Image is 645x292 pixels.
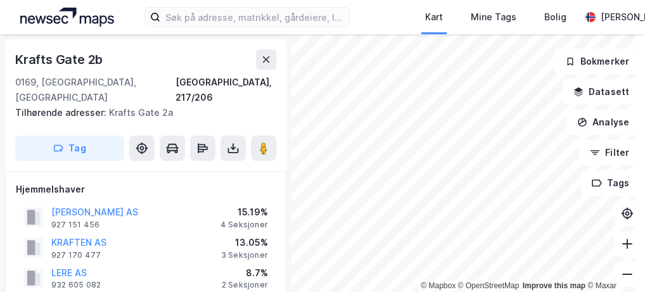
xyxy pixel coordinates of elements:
[421,281,456,290] a: Mapbox
[51,220,99,230] div: 927 151 456
[471,10,516,25] div: Mine Tags
[221,235,268,250] div: 13.05%
[425,10,443,25] div: Kart
[544,10,566,25] div: Bolig
[222,280,268,290] div: 2 Seksjoner
[523,281,585,290] a: Improve this map
[15,136,124,161] button: Tag
[16,182,276,197] div: Hjemmelshaver
[51,280,101,290] div: 932 605 082
[15,107,109,118] span: Tilhørende adresser:
[15,105,266,120] div: Krafts Gate 2a
[20,8,114,27] img: logo.a4113a55bc3d86da70a041830d287a7e.svg
[221,250,268,260] div: 3 Seksjoner
[220,220,268,230] div: 4 Seksjoner
[579,140,640,165] button: Filter
[458,281,520,290] a: OpenStreetMap
[160,8,350,27] input: Søk på adresse, matrikkel, gårdeiere, leietakere eller personer
[581,170,640,196] button: Tags
[220,205,268,220] div: 15.19%
[51,250,101,260] div: 927 170 477
[15,49,105,70] div: Krafts Gate 2b
[176,75,276,105] div: [GEOGRAPHIC_DATA], 217/206
[222,265,268,281] div: 8.7%
[554,49,640,74] button: Bokmerker
[563,79,640,105] button: Datasett
[566,110,640,135] button: Analyse
[582,231,645,292] iframe: Chat Widget
[15,75,176,105] div: 0169, [GEOGRAPHIC_DATA], [GEOGRAPHIC_DATA]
